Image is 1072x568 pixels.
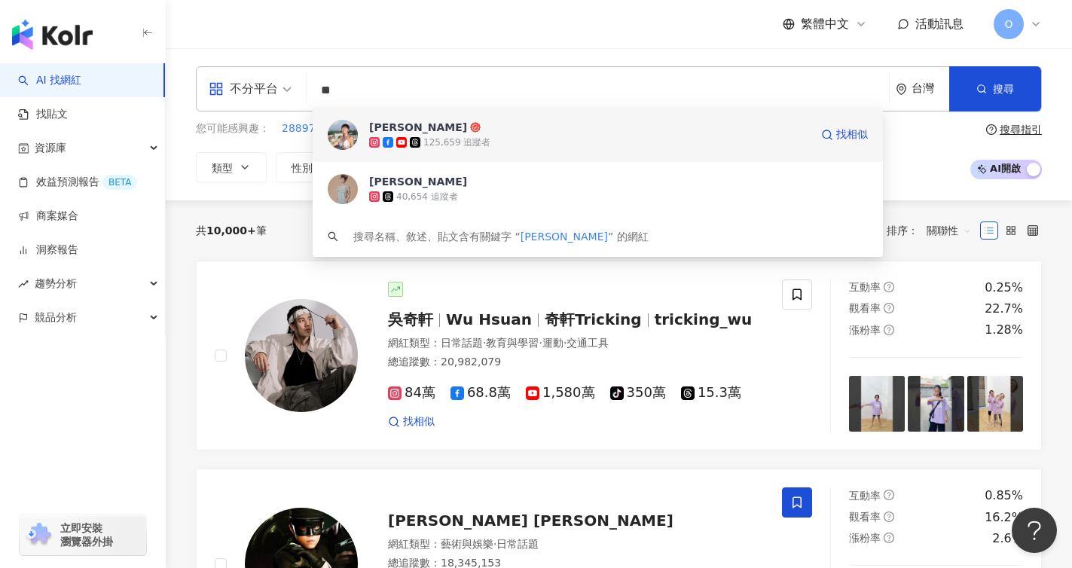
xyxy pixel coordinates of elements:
[441,538,493,550] span: 藝術與娛樂
[245,299,358,412] img: KOL Avatar
[388,537,764,552] div: 網紅類型 ：
[388,336,764,351] div: 網紅類型 ：
[403,414,435,429] span: 找相似
[610,385,666,401] span: 350萬
[496,538,539,550] span: 日常話題
[801,16,849,32] span: 繁體中文
[446,310,532,328] span: Wu Hsuan
[18,73,81,88] a: searchAI 找網紅
[949,66,1041,111] button: 搜尋
[986,124,997,135] span: question-circle
[849,490,881,502] span: 互動率
[985,487,1023,504] div: 0.85%
[196,152,267,182] button: 類型
[884,533,894,543] span: question-circle
[849,532,881,544] span: 漲粉率
[281,121,316,137] button: 28897
[292,162,313,174] span: 性別
[328,231,338,242] span: search
[985,301,1023,317] div: 22.7%
[196,224,267,237] div: 共 筆
[1004,16,1012,32] span: O
[206,224,256,237] span: 10,000+
[884,303,894,313] span: question-circle
[18,279,29,289] span: rise
[60,521,113,548] span: 立即安裝 瀏覽器外掛
[328,174,358,204] img: KOL Avatar
[196,261,1042,451] a: KOL Avatar吳奇軒Wu Hsuan奇軒Trickingtricking_wu網紅類型：日常話題·教育與學習·運動·交通工具總追蹤數：20,982,07984萬68.8萬1,580萬350...
[563,337,567,349] span: ·
[521,231,608,243] span: [PERSON_NAME]
[915,17,964,31] span: 活動訊息
[849,324,881,336] span: 漲粉率
[493,538,496,550] span: ·
[209,77,278,101] div: 不分平台
[369,174,467,189] div: [PERSON_NAME]
[486,337,539,349] span: 教育與學習
[18,209,78,224] a: 商案媒合
[276,152,347,182] button: 性別
[655,310,753,328] span: tricking_wu
[985,509,1023,526] div: 16.2%
[441,337,483,349] span: 日常話題
[884,490,894,500] span: question-circle
[388,414,435,429] a: 找相似
[993,83,1014,95] span: 搜尋
[567,337,609,349] span: 交通工具
[985,279,1023,296] div: 0.25%
[821,120,868,150] a: 找相似
[353,228,649,245] div: 搜尋名稱、敘述、貼文含有關鍵字 “ ” 的網紅
[396,191,458,203] div: 40,654 追蹤者
[908,376,964,432] img: post-image
[388,310,433,328] span: 吳奇軒
[196,121,270,136] span: 您可能感興趣：
[884,512,894,522] span: question-circle
[836,127,868,142] span: 找相似
[526,385,595,401] span: 1,580萬
[18,243,78,258] a: 洞察報告
[20,515,146,555] a: chrome extension立即安裝 瀏覽器外掛
[849,302,881,314] span: 觀看率
[849,376,905,432] img: post-image
[539,337,542,349] span: ·
[849,511,881,523] span: 觀看率
[542,337,563,349] span: 運動
[483,337,486,349] span: ·
[35,267,77,301] span: 趨勢分析
[1000,124,1042,136] div: 搜尋指引
[209,81,224,96] span: appstore
[18,175,137,190] a: 效益預測報告BETA
[212,162,233,174] span: 類型
[282,121,316,136] span: 28897
[18,107,68,122] a: 找貼文
[884,282,894,292] span: question-circle
[927,218,972,243] span: 關聯性
[545,310,642,328] span: 奇軒Tricking
[328,120,358,150] img: KOL Avatar
[1012,508,1057,553] iframe: Help Scout Beacon - Open
[887,218,980,243] div: 排序：
[681,385,741,401] span: 15.3萬
[884,325,894,335] span: question-circle
[912,82,949,95] div: 台灣
[388,512,673,530] span: [PERSON_NAME] [PERSON_NAME]
[967,376,1023,432] img: post-image
[388,385,435,401] span: 84萬
[369,120,467,135] div: [PERSON_NAME]
[992,530,1023,547] div: 2.6%
[388,355,764,370] div: 總追蹤數 ： 20,982,079
[24,523,53,547] img: chrome extension
[849,281,881,293] span: 互動率
[896,84,907,95] span: environment
[35,301,77,334] span: 競品分析
[450,385,511,401] span: 68.8萬
[35,131,66,165] span: 資源庫
[12,20,93,50] img: logo
[423,136,490,149] div: 125,659 追蹤者
[985,322,1023,338] div: 1.28%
